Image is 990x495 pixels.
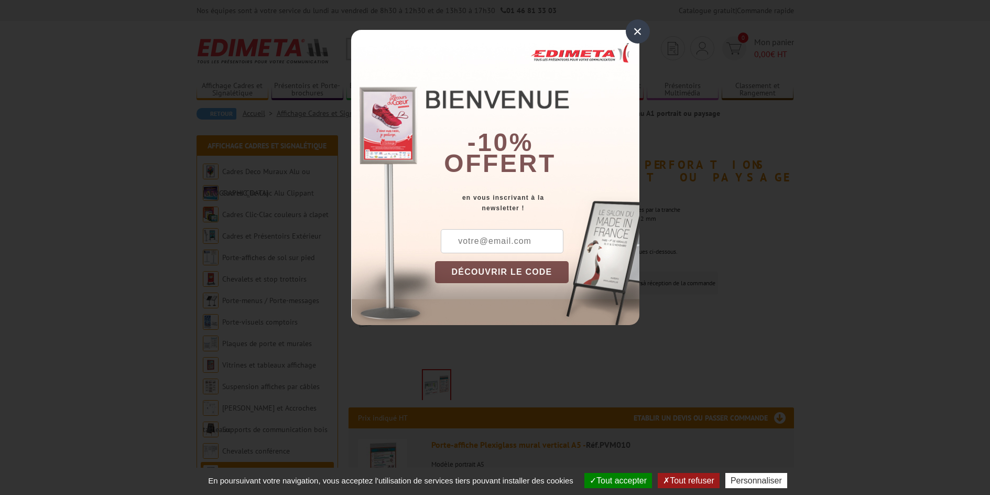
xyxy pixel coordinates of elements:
button: Tout refuser [658,473,719,488]
div: × [626,19,650,44]
span: En poursuivant votre navigation, vous acceptez l'utilisation de services tiers pouvant installer ... [203,476,579,485]
b: -10% [467,128,534,156]
div: en vous inscrivant à la newsletter ! [435,192,639,213]
input: votre@email.com [441,229,563,253]
button: Personnaliser (fenêtre modale) [725,473,787,488]
font: offert [444,149,556,177]
button: DÉCOUVRIR LE CODE [435,261,569,283]
button: Tout accepter [584,473,652,488]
